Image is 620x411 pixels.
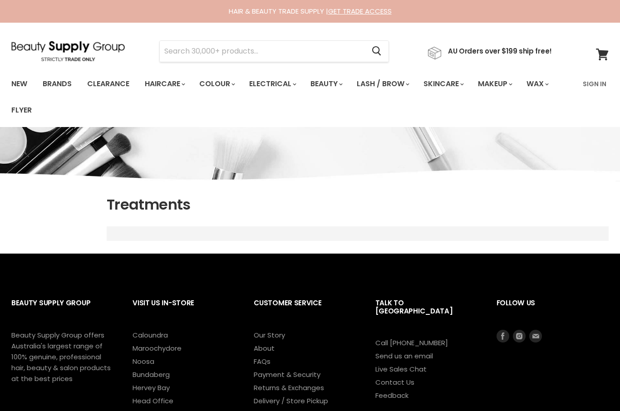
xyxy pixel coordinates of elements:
a: Clearance [80,74,136,93]
h2: Talk to [GEOGRAPHIC_DATA] [375,292,478,338]
a: Noosa [133,357,154,366]
a: Head Office [133,396,173,406]
input: Search [160,41,364,62]
a: Maroochydore [133,343,182,353]
a: Returns & Exchanges [254,383,324,392]
button: Search [364,41,389,62]
ul: Main menu [5,71,577,123]
a: Beauty [304,74,348,93]
a: Contact Us [375,377,414,387]
a: Wax [520,74,554,93]
form: Product [159,40,389,62]
a: Live Sales Chat [375,364,427,374]
a: Sign In [577,74,612,93]
a: Feedback [375,391,408,400]
a: Skincare [417,74,469,93]
a: Payment & Security [254,370,320,379]
a: Delivery / Store Pickup [254,396,328,406]
a: Electrical [242,74,302,93]
h1: Treatments [107,195,609,214]
h2: Follow us [497,292,609,329]
h2: Visit Us In-Store [133,292,236,329]
a: FAQs [254,357,271,366]
a: About [254,343,275,353]
h2: Customer Service [254,292,357,329]
a: Lash / Brow [350,74,415,93]
h2: Beauty Supply Group [11,292,114,329]
a: Call [PHONE_NUMBER] [375,338,448,347]
a: Haircare [138,74,191,93]
a: Flyer [5,101,39,120]
a: GET TRADE ACCESS [328,6,392,16]
a: Send us an email [375,351,433,361]
a: Hervey Bay [133,383,170,392]
p: Beauty Supply Group offers Australia's largest range of 100% genuine, professional hair, beauty &... [11,330,114,384]
a: Colour [192,74,241,93]
a: Our Story [254,330,285,340]
a: Caloundra [133,330,168,340]
iframe: Gorgias live chat messenger [575,368,611,402]
a: Makeup [471,74,518,93]
a: Bundaberg [133,370,170,379]
a: Brands [36,74,79,93]
a: New [5,74,34,93]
